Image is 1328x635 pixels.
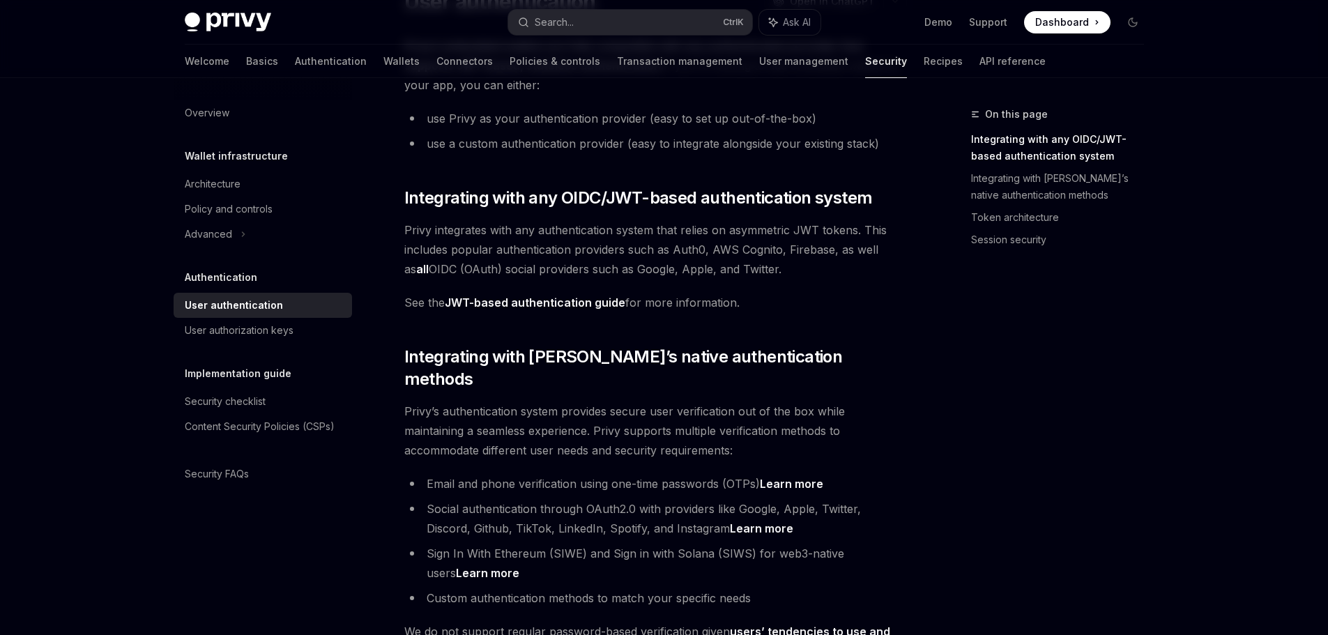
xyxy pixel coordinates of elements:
[174,171,352,197] a: Architecture
[185,45,229,78] a: Welcome
[185,201,273,217] div: Policy and controls
[404,346,907,390] span: Integrating with [PERSON_NAME]’s native authentication methods
[185,13,271,32] img: dark logo
[508,10,752,35] button: Search...CtrlK
[985,106,1048,123] span: On this page
[185,322,293,339] div: User authorization keys
[865,45,907,78] a: Security
[404,293,907,312] span: See the for more information.
[730,521,793,536] a: Learn more
[185,393,266,410] div: Security checklist
[1122,11,1144,33] button: Toggle dark mode
[174,461,352,487] a: Security FAQs
[1035,15,1089,29] span: Dashboard
[979,45,1046,78] a: API reference
[436,45,493,78] a: Connectors
[174,197,352,222] a: Policy and controls
[759,45,848,78] a: User management
[723,17,744,28] span: Ctrl K
[510,45,600,78] a: Policies & controls
[246,45,278,78] a: Basics
[185,269,257,286] h5: Authentication
[535,14,574,31] div: Search...
[404,134,907,153] li: use a custom authentication provider (easy to integrate alongside your existing stack)
[445,296,625,310] a: JWT-based authentication guide
[174,414,352,439] a: Content Security Policies (CSPs)
[185,418,335,435] div: Content Security Policies (CSPs)
[760,477,823,491] a: Learn more
[971,167,1155,206] a: Integrating with [PERSON_NAME]’s native authentication methods
[404,220,907,279] span: Privy integrates with any authentication system that relies on asymmetric JWT tokens. This includ...
[185,466,249,482] div: Security FAQs
[185,176,241,192] div: Architecture
[456,566,519,581] a: Learn more
[1024,11,1111,33] a: Dashboard
[969,15,1007,29] a: Support
[404,544,907,583] li: Sign In With Ethereum (SIWE) and Sign in with Solana (SIWS) for web3-native users
[295,45,367,78] a: Authentication
[759,10,821,35] button: Ask AI
[783,15,811,29] span: Ask AI
[404,588,907,608] li: Custom authentication methods to match your specific needs
[924,15,952,29] a: Demo
[185,297,283,314] div: User authentication
[971,128,1155,167] a: Integrating with any OIDC/JWT-based authentication system
[185,105,229,121] div: Overview
[174,389,352,414] a: Security checklist
[404,499,907,538] li: Social authentication through OAuth2.0 with providers like Google, Apple, Twitter, Discord, Githu...
[416,262,429,276] strong: all
[404,474,907,494] li: Email and phone verification using one-time passwords (OTPs)
[404,109,907,128] li: use Privy as your authentication provider (easy to set up out-of-the-box)
[185,365,291,382] h5: Implementation guide
[404,187,873,209] span: Integrating with any OIDC/JWT-based authentication system
[404,401,907,460] span: Privy’s authentication system provides secure user verification out of the box while maintaining ...
[617,45,742,78] a: Transaction management
[924,45,963,78] a: Recipes
[174,293,352,318] a: User authentication
[971,206,1155,229] a: Token architecture
[174,100,352,125] a: Overview
[971,229,1155,251] a: Session security
[383,45,420,78] a: Wallets
[185,226,232,243] div: Advanced
[185,148,288,165] h5: Wallet infrastructure
[174,318,352,343] a: User authorization keys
